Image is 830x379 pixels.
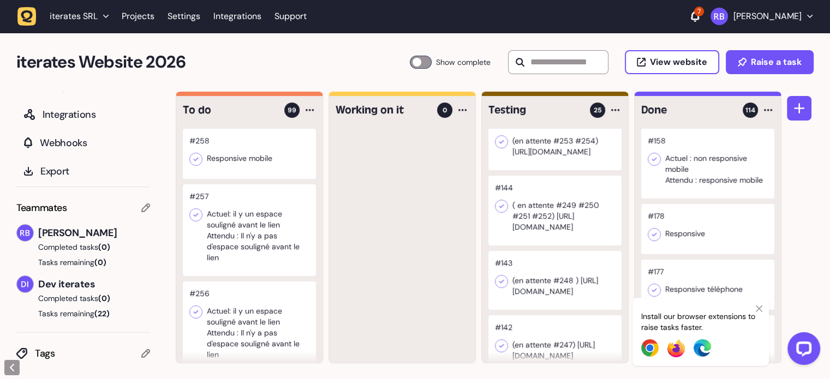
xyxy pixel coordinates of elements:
img: Firefox Extension [667,339,685,357]
span: Webhooks [40,135,142,151]
img: Rodolphe Balay [17,225,33,241]
span: (22) [94,309,110,318]
span: iterates SRL [50,11,98,22]
span: View website [650,58,707,67]
a: Integrations [213,7,261,26]
span: [PERSON_NAME] [38,225,150,240]
img: Rodolphe Balay [710,8,728,25]
span: 0 [443,105,447,115]
h2: iterates Website 2026 [16,49,410,75]
button: View website [625,50,719,74]
a: Settings [168,7,200,26]
span: Show complete [436,56,491,69]
h4: Done [641,103,735,118]
button: iterates SRL [17,7,115,26]
button: Raise a task [726,50,814,74]
iframe: LiveChat chat widget [779,328,825,374]
button: Tasks remaining(22) [16,308,150,319]
span: (0) [94,257,106,267]
h4: To do [183,103,277,118]
span: Raise a task [751,58,802,67]
div: 7 [694,7,704,16]
span: Teammates [16,200,67,215]
img: Dev iterates [17,276,33,292]
span: Export [40,164,142,179]
span: Integrations [43,107,142,122]
a: Support [274,11,307,22]
button: Completed tasks(0) [16,242,141,252]
span: (0) [98,242,110,252]
button: Tasks remaining(0) [16,257,150,268]
button: Export [16,158,150,184]
span: Dev iterates [38,276,150,292]
span: 99 [288,105,296,115]
img: Edge Extension [694,339,711,357]
p: [PERSON_NAME] [733,11,802,22]
span: 25 [594,105,601,115]
img: Chrome Extension [641,339,659,357]
p: Install our browser extensions to raise tasks faster. [641,311,760,333]
span: 114 [745,105,755,115]
button: Webhooks [16,130,150,156]
span: Tags [35,346,141,361]
button: [PERSON_NAME] [710,8,813,25]
h4: Working on it [336,103,429,118]
button: Completed tasks(0) [16,293,141,304]
button: Integrations [16,101,150,128]
h4: Testing [488,103,582,118]
span: (0) [98,293,110,303]
a: Projects [122,7,154,26]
